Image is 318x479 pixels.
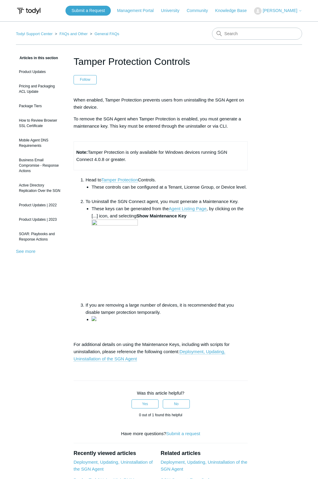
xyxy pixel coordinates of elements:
a: SOAR: Playbooks and Response Actions [16,228,65,245]
span: Was this article helpful? [137,390,184,396]
button: This article was helpful [132,399,159,408]
a: Todyl Support Center [16,32,53,36]
li: These keys can be generated from the , by clicking on the [...] icon, and selecting [92,205,248,302]
button: This article was not helpful [163,399,190,408]
a: Deployment, Updating, Uninstallation of the SGN Agent [74,459,153,471]
p: Tamper Protection is only available for Windows devices running SGN Connect 4.0.8 or greater. [76,149,245,163]
a: Agent Listing Page [169,206,207,211]
li: General FAQs [89,32,119,36]
h2: Related articles [161,449,248,457]
span: [PERSON_NAME] [263,8,297,13]
strong: Note: [76,150,88,155]
a: Mobile Agent DNS Requirements [16,135,65,151]
p: For additional details on using the Maintenance Keys, including with scripts for uninstallation, ... [74,341,248,362]
button: [PERSON_NAME] [254,7,302,15]
input: Search [212,28,302,40]
h2: Recently viewed articles [74,449,155,457]
a: Active Directory Replication Over the SGN [16,180,65,196]
span: 0 out of 1 found this helpful [139,413,182,417]
a: Submit a Request [65,6,111,16]
li: FAQs and Other [54,32,89,36]
a: Product Updates | 2022 [16,199,65,211]
a: Deployment, Updating, Uninstallation of the SGN Agent [161,459,247,471]
a: Product Updates | 2023 [16,214,65,225]
a: Deployment, Updating, Uninstallation of the SGN Agent [74,349,225,362]
h1: Tamper Protection Controls [74,54,248,69]
a: Tamper Protection [101,177,138,183]
a: Submit a request [166,431,200,436]
button: Follow Article [74,75,97,84]
img: 21696298566163 [92,316,96,321]
a: Community [187,8,214,14]
img: Todyl Support Center Help Center home page [16,5,41,17]
span: Articles in this section [16,56,58,60]
li: These controls can be configured at a Tenant, License Group, or Device level. [92,183,248,198]
p: When enabled, Tamper Protection prevents users from uninstalling the SGN Agent on their device. [74,96,248,111]
li: Todyl Support Center [16,32,54,36]
a: Management Portal [117,8,160,14]
li: To Uninstall the SGN Connect agent, you must generate a Maintenance Key. [86,198,248,302]
li: Head to Controls. [86,176,248,198]
strong: Show Maintenance Key [136,213,186,218]
p: To remove the SGN Agent when Tamper Protection is enabled, you must generate a maintenance key. T... [74,115,248,137]
a: See more [16,249,35,254]
a: General FAQs [95,32,119,36]
a: How to Review Browser SSL Certificate [16,115,65,132]
a: Pricing and Packaging ACL Update [16,80,65,97]
img: 21433954128531 [92,220,138,302]
a: Package Tiers [16,100,65,112]
a: Knowledge Base [215,8,253,14]
a: FAQs and Other [59,32,88,36]
a: Product Updates [16,66,65,77]
div: Have more questions? [74,430,248,437]
a: Business Email Compromise - Response Actions [16,154,65,177]
a: University [161,8,185,14]
li: If you are removing a large number of devices, it is recommended that you disable tamper protecti... [86,302,248,323]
